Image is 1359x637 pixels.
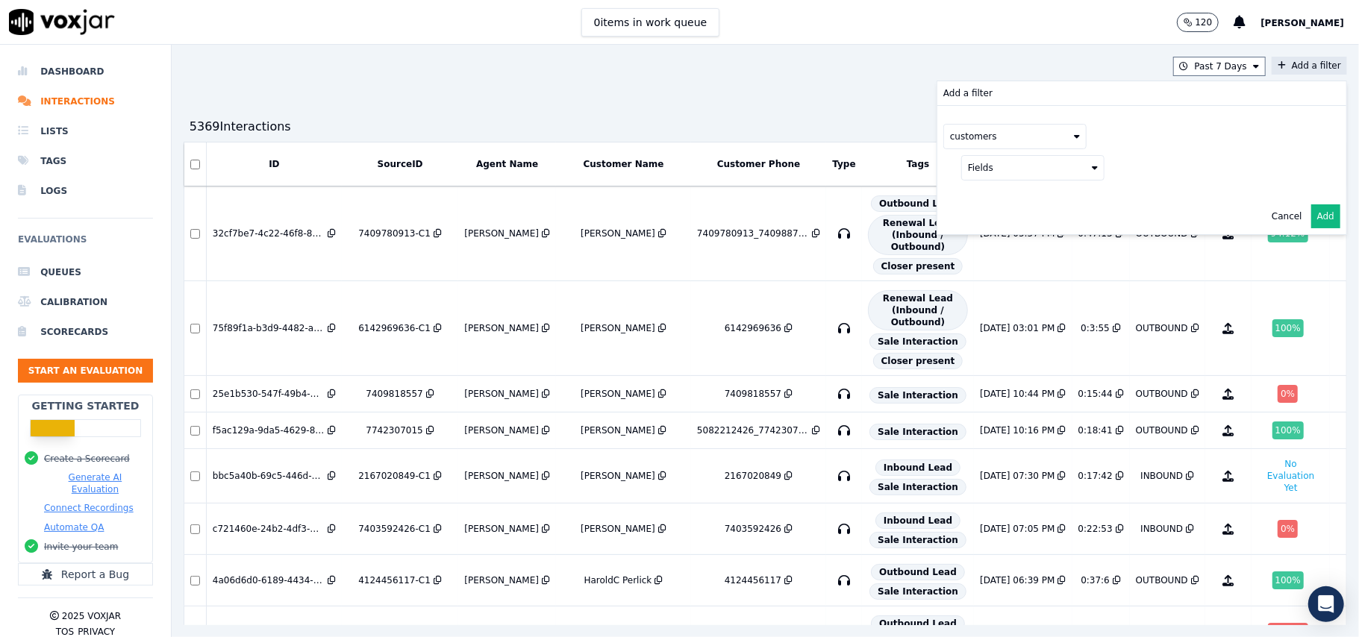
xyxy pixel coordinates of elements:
div: 6142969636 [725,322,781,334]
span: Sale Interaction [869,479,966,495]
a: Interactions [18,87,153,116]
div: 75f89f1a-b3d9-4482-a44f-b6f29530a027 [213,322,325,334]
div: Open Intercom Messenger [1308,586,1344,622]
div: 0:17:42 [1078,470,1113,482]
div: 25e1b530-547f-49b4-b5b2-ca27abfcad5e [213,388,325,400]
button: Agent Name [476,158,538,170]
button: Past 7 Days [1173,57,1266,76]
span: Inbound Lead [875,459,960,476]
div: [PERSON_NAME] [464,574,539,586]
button: Type [832,158,855,170]
div: 6142969636-C1 [358,322,431,334]
button: Customer Name [584,158,664,170]
div: OUTBOUND [1136,574,1188,586]
p: 2025 Voxjar [62,610,121,622]
button: 0items in work queue [581,8,720,37]
button: Automate QA [44,521,104,533]
button: customers [943,124,1087,149]
a: Tags [18,146,153,176]
div: 7409818557 [366,388,422,400]
div: 5082212426_7742307015 [697,424,809,436]
div: 0 % [1278,385,1298,403]
button: Cancel [1272,210,1302,222]
div: 4124456117-C1 [358,574,431,586]
span: Sale Interaction [869,387,966,404]
div: 5369 Interaction s [190,118,291,136]
div: f5ac129a-9da5-4629-88d5-ff08f9f86aad [213,424,325,436]
span: Outbound Lead [871,615,965,632]
div: 7409818557 [725,388,781,400]
div: [PERSON_NAME] [464,322,539,334]
button: 120 [1177,13,1234,32]
div: HaroldC Perlick [584,574,652,586]
div: [DATE] 10:16 PM [980,424,1055,436]
button: Report a Bug [18,563,153,586]
button: SourceID [378,158,423,170]
img: voxjar logo [9,9,115,35]
button: ID [269,158,279,170]
div: 0:3:55 [1081,322,1110,334]
div: [PERSON_NAME] [581,424,655,436]
span: [PERSON_NAME] [1260,18,1344,28]
div: [PERSON_NAME] [581,388,655,400]
div: 7403592426 [725,523,781,535]
div: [PERSON_NAME] [464,424,539,436]
div: OUTBOUND [1136,388,1188,400]
div: [DATE] 07:05 PM [980,523,1055,535]
button: Customer Phone [717,158,800,170]
span: Closer present [873,258,963,274]
h6: Evaluations [18,230,153,257]
div: 4124456117 [725,574,781,586]
div: [PERSON_NAME] [581,523,655,535]
button: Fields [961,155,1105,181]
div: [PERSON_NAME] [581,228,655,239]
div: 7409780913-C1 [358,228,431,239]
a: Lists [18,116,153,146]
h2: Getting Started [31,398,139,413]
div: [PERSON_NAME] [464,388,539,400]
div: INBOUND [1140,523,1183,535]
div: 7403592426-C1 [358,523,431,535]
span: Outbound Lead [871,564,965,580]
div: [PERSON_NAME] [464,523,539,535]
div: 2167020849-C1 [358,470,431,482]
span: Sale Interaction [869,583,966,600]
div: 100 % [1272,319,1304,337]
button: Add [1311,204,1340,228]
button: Start an Evaluation [18,359,153,383]
button: 120 [1177,13,1219,32]
div: INBOUND [1140,470,1183,482]
a: Calibration [18,287,153,317]
div: [DATE] 06:39 PM [980,574,1055,586]
div: 32cf7be7-4c22-46f8-8b18-1b564a22157a [213,228,325,239]
div: 7742307015 [366,424,422,436]
div: 0:37:6 [1081,574,1110,586]
div: OUTBOUND [1136,424,1188,436]
div: 100 % [1272,571,1304,589]
a: Scorecards [18,317,153,347]
button: Tags [907,158,929,170]
div: 0:22:53 [1078,523,1113,535]
button: Add a filterAdd a filter customers Fields Cancel Add [1272,57,1347,75]
span: Renewal Lead (Inbound / Outbound) [868,290,968,330]
span: Renewal Lead (Inbound / Outbound) [868,215,968,255]
div: [DATE] 03:01 PM [980,322,1055,334]
div: 7409780913_7409887408 [697,228,809,239]
div: 0:15:44 [1078,388,1113,400]
button: No Evaluation Yet [1258,455,1324,497]
div: OUTBOUND [1136,322,1188,334]
div: 100 % [1272,421,1304,439]
button: [PERSON_NAME] [1260,13,1359,31]
a: Logs [18,176,153,206]
a: Queues [18,257,153,287]
div: [PERSON_NAME] [464,228,539,239]
a: Dashboard [18,57,153,87]
div: [PERSON_NAME] [581,322,655,334]
span: Sale Interaction [869,532,966,548]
